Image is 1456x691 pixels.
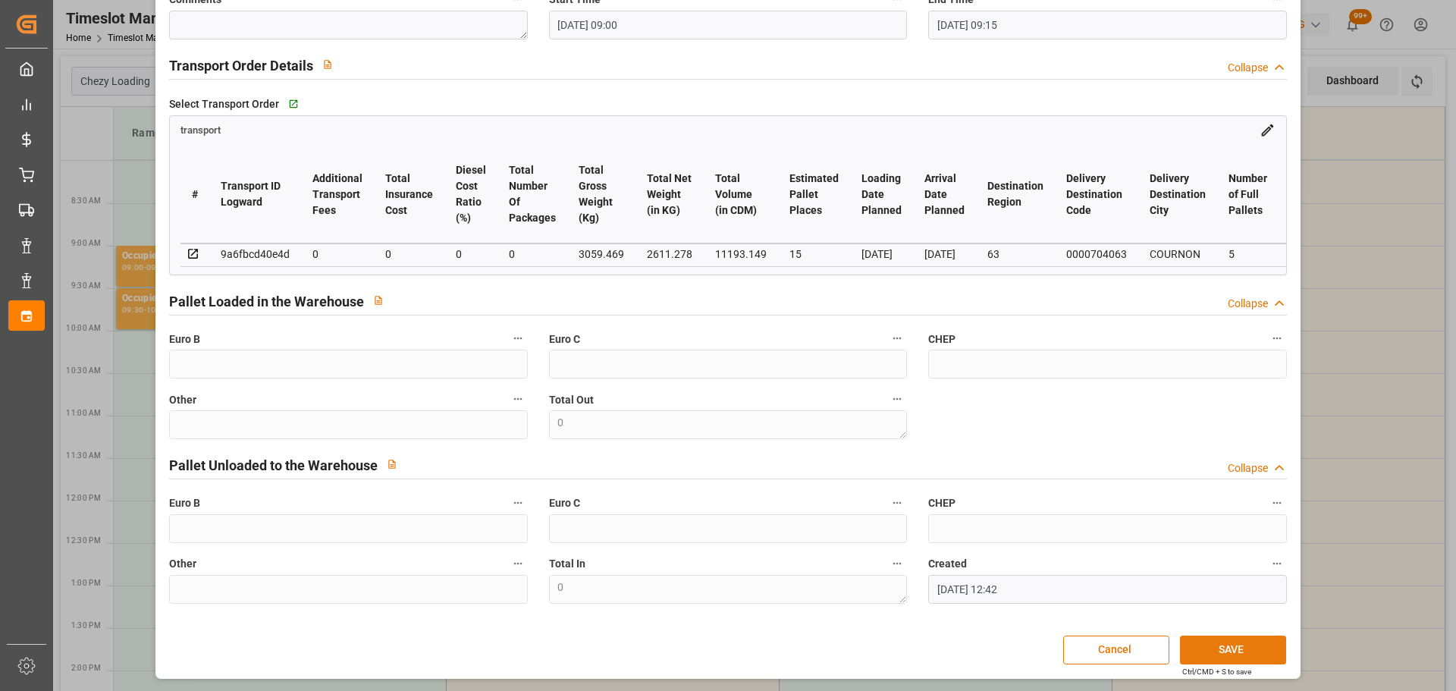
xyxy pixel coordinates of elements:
th: Delivery Destination City [1138,146,1217,243]
th: Loading Date Planned [850,146,913,243]
th: Delivery Destination Code [1055,146,1138,243]
div: 0 [312,245,362,263]
div: 63 [987,245,1043,263]
div: Collapse [1228,60,1268,76]
th: Diesel Cost Ratio (%) [444,146,497,243]
div: 11193.149 [715,245,767,263]
textarea: 0 [549,410,907,439]
div: 9a6fbcd40e4d [221,245,290,263]
span: CHEP [928,331,955,347]
button: Total Out [887,389,907,409]
h2: Pallet Unloaded to the Warehouse [169,455,378,476]
span: Other [169,556,196,572]
span: Other [169,392,196,408]
th: Estimated Pallet Places [778,146,850,243]
th: Number of Full Pallets [1217,146,1279,243]
textarea: 0 [549,575,907,604]
span: transport [180,124,221,136]
th: Total Volume (in CDM) [704,146,778,243]
h2: Transport Order Details [169,55,313,76]
div: [DATE] [861,245,902,263]
button: CHEP [1267,328,1287,348]
span: CHEP [928,495,955,511]
div: 5 [1228,245,1267,263]
button: View description [364,286,393,315]
button: View description [313,50,342,79]
input: DD-MM-YYYY HH:MM [549,11,907,39]
button: View description [378,450,406,479]
div: COURNON [1150,245,1206,263]
button: Euro C [887,493,907,513]
div: Collapse [1228,460,1268,476]
button: Euro C [887,328,907,348]
button: Created [1267,554,1287,573]
h2: Pallet Loaded in the Warehouse [169,291,364,312]
div: 0 [385,245,433,263]
th: Total Insurance Cost [374,146,444,243]
div: 3059.469 [579,245,624,263]
span: Euro B [169,331,200,347]
th: Additional Transport Fees [301,146,374,243]
button: Other [508,389,528,409]
input: DD-MM-YYYY HH:MM [928,11,1286,39]
button: Euro B [508,328,528,348]
div: 0 [509,245,556,263]
div: 15 [789,245,839,263]
button: Other [508,554,528,573]
th: # [180,146,209,243]
button: Cancel [1063,636,1169,664]
div: 0 [456,245,486,263]
span: Euro C [549,331,580,347]
th: Arrival Date Planned [913,146,976,243]
input: DD-MM-YYYY HH:MM [928,575,1286,604]
div: Ctrl/CMD + S to save [1182,666,1251,677]
div: 2611.278 [647,245,692,263]
button: Euro B [508,493,528,513]
div: Collapse [1228,296,1268,312]
th: Total Net Weight (in KG) [635,146,704,243]
button: Total In [887,554,907,573]
span: Total Out [549,392,594,408]
span: Created [928,556,967,572]
span: Euro C [549,495,580,511]
th: Destination Region [976,146,1055,243]
a: transport [180,123,221,135]
span: Euro B [169,495,200,511]
div: [DATE] [924,245,965,263]
span: Total In [549,556,585,572]
th: Total Number Trade Units [1279,146,1340,243]
button: SAVE [1180,636,1286,664]
th: Total Gross Weight (Kg) [567,146,635,243]
th: Transport ID Logward [209,146,301,243]
div: 0000704063 [1066,245,1127,263]
span: Select Transport Order [169,96,279,112]
button: CHEP [1267,493,1287,513]
th: Total Number Of Packages [497,146,567,243]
